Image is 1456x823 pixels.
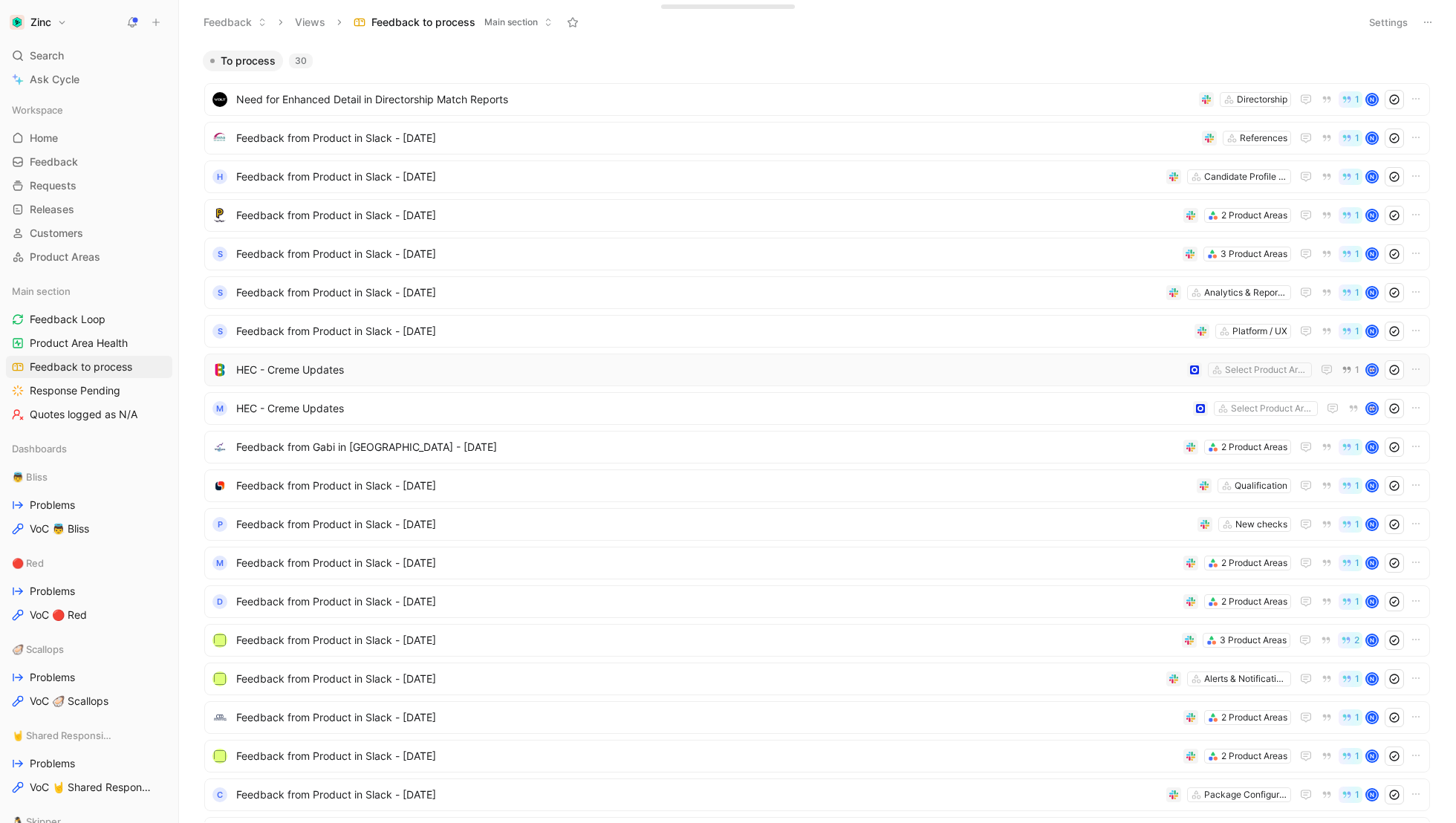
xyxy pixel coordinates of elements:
[6,356,172,378] a: Feedback to process
[1355,752,1359,761] span: 1
[1355,443,1359,452] span: 1
[30,131,58,146] span: Home
[6,45,172,67] div: Search
[1232,324,1287,339] div: Platform / UX
[1367,365,1377,375] img: avatar
[1339,593,1362,610] button: 1
[1367,790,1377,800] div: N
[30,336,128,351] span: Product Area Health
[212,517,227,532] div: P
[212,671,227,686] img: logo
[1204,169,1287,184] div: Candidate Profile & Report
[1354,636,1359,645] span: 2
[1339,671,1362,687] button: 1
[347,11,559,33] button: Feedback to processMain section
[212,478,227,493] img: logo
[1367,210,1377,221] div: N
[236,709,1177,726] span: Feedback from Product in Slack - [DATE]
[30,226,83,241] span: Customers
[30,780,154,795] span: VoC 🤘 Shared Responsibility
[6,127,172,149] a: Home
[1355,134,1359,143] span: 1
[30,383,120,398] span: Response Pending
[12,642,64,657] span: 🦪 Scallops
[30,202,74,217] span: Releases
[6,280,172,426] div: Main sectionFeedback LoopProduct Area HealthFeedback to processResponse PendingQuotes logged as N/A
[1367,712,1377,723] div: N
[6,151,172,173] a: Feedback
[1355,95,1359,104] span: 1
[204,122,1430,154] a: logoFeedback from Product in Slack - [DATE]References1N
[236,245,1177,263] span: Feedback from Product in Slack - [DATE]
[204,701,1430,734] a: logoFeedback from Product in Slack - [DATE]2 Product Areas1N
[1339,246,1362,262] button: 1
[30,584,75,599] span: Problems
[6,12,71,33] button: ZincZinc
[236,477,1191,495] span: Feedback from Product in Slack - [DATE]
[1339,478,1362,494] button: 1
[204,431,1430,463] a: logoFeedback from Gabi in [GEOGRAPHIC_DATA] - [DATE]2 Product Areas1N
[288,11,332,33] button: Views
[236,206,1177,224] span: Feedback from Product in Slack - [DATE]
[1355,365,1359,374] span: 1
[484,15,538,30] span: Main section
[212,169,227,184] div: H
[6,222,172,244] a: Customers
[236,631,1176,649] span: Feedback from Product in Slack - [DATE]
[6,175,172,197] a: Requests
[6,638,172,712] div: 🦪 ScallopsProblemsVoC 🦪 Scallops
[204,469,1430,502] a: logoFeedback from Product in Slack - [DATE]Qualification1N
[212,440,227,455] img: logo
[30,521,89,536] span: VoC 👼 Bliss
[204,83,1430,116] a: logoNeed for Enhanced Detail in Directorship Match ReportsDirectorship1N
[236,91,1193,108] span: Need for Enhanced Detail in Directorship Match Reports
[212,749,227,764] img: logo
[212,633,227,648] img: logo
[212,556,227,570] div: M
[204,663,1430,695] a: logoFeedback from Product in Slack - [DATE]Alerts & Notifications1N
[203,51,283,71] button: To process
[1221,440,1287,455] div: 2 Product Areas
[1367,519,1377,530] div: N
[212,787,227,802] div: C
[212,208,227,223] img: logo
[212,285,227,300] div: S
[204,354,1430,386] a: logoHEC - Creme UpdatesSelect Product Areas1avatar
[1355,172,1359,181] span: 1
[1367,172,1377,182] div: N
[1235,478,1287,493] div: Qualification
[6,308,172,331] a: Feedback Loop
[197,11,273,33] button: Feedback
[6,198,172,221] a: Releases
[1221,556,1287,570] div: 2 Product Areas
[1355,481,1359,490] span: 1
[1339,207,1362,224] button: 1
[1339,284,1362,301] button: 1
[1367,635,1377,645] div: N
[1221,749,1287,764] div: 2 Product Areas
[236,438,1177,456] span: Feedback from Gabi in [GEOGRAPHIC_DATA] - [DATE]
[30,178,77,193] span: Requests
[6,552,172,626] div: 🔴 RedProblemsVoC 🔴 Red
[1367,133,1377,143] div: N
[1221,208,1287,223] div: 2 Product Areas
[221,53,276,68] span: To process
[1367,442,1377,452] div: N
[236,786,1160,804] span: Feedback from Product in Slack - [DATE]
[236,284,1160,302] span: Feedback from Product in Slack - [DATE]
[6,437,172,460] div: Dashboards
[12,441,67,456] span: Dashboards
[1231,401,1314,416] div: Select Product Areas
[1204,285,1287,300] div: Analytics & Reporting
[204,199,1430,232] a: logoFeedback from Product in Slack - [DATE]2 Product Areas1N
[6,552,172,574] div: 🔴 Red
[371,15,475,30] span: Feedback to process
[236,670,1160,688] span: Feedback from Product in Slack - [DATE]
[204,160,1430,193] a: HFeedback from Product in Slack - [DATE]Candidate Profile & Report1N
[1339,555,1362,571] button: 1
[12,103,63,117] span: Workspace
[1339,787,1362,803] button: 1
[6,99,172,121] div: Workspace
[236,361,1181,379] span: HEC - Creme Updates
[204,547,1430,579] a: MFeedback from Product in Slack - [DATE]2 Product Areas1N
